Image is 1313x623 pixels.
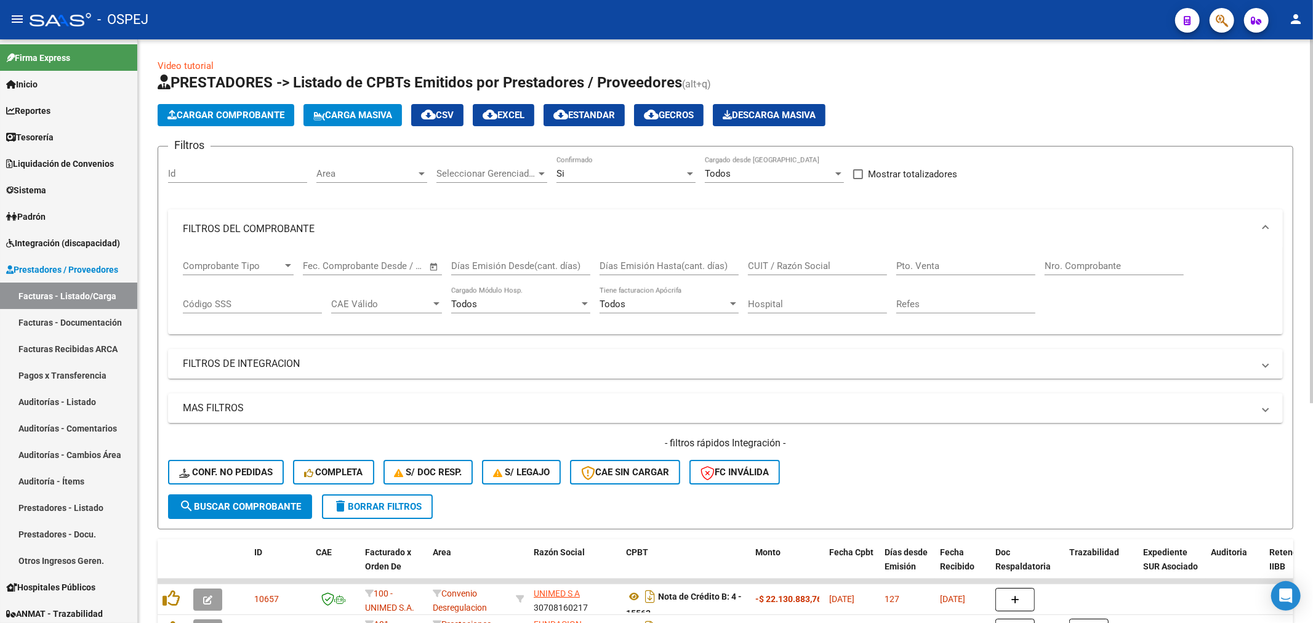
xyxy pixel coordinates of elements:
[303,104,402,126] button: Carga Masiva
[316,547,332,557] span: CAE
[6,263,118,276] span: Prestadores / Proveedores
[556,168,564,179] span: Si
[482,460,561,484] button: S/ legajo
[322,494,433,519] button: Borrar Filtros
[254,547,262,557] span: ID
[682,78,711,90] span: (alt+q)
[395,467,462,478] span: S/ Doc Resp.
[995,547,1051,571] span: Doc Respaldatoria
[483,107,497,122] mat-icon: cloud_download
[158,104,294,126] button: Cargar Comprobante
[544,104,625,126] button: Estandar
[705,168,731,179] span: Todos
[1271,581,1301,611] div: Open Intercom Messenger
[433,589,487,613] span: Convenio Desregulacion
[360,539,428,593] datatable-header-cell: Facturado x Orden De
[183,222,1253,236] mat-panel-title: FILTROS DEL COMPROBANTE
[6,183,46,197] span: Sistema
[168,393,1283,423] mat-expansion-panel-header: MAS FILTROS
[179,467,273,478] span: Conf. no pedidas
[158,60,214,71] a: Video tutorial
[365,589,414,613] span: 100 - UNIMED S.A.
[365,547,411,571] span: Facturado x Orden De
[829,547,873,557] span: Fecha Cpbt
[1138,539,1206,593] datatable-header-cell: Expediente SUR Asociado
[333,499,348,513] mat-icon: delete
[581,467,669,478] span: CAE SIN CARGAR
[168,349,1283,379] mat-expansion-panel-header: FILTROS DE INTEGRACION
[6,104,50,118] span: Reportes
[1064,539,1138,593] datatable-header-cell: Trazabilidad
[626,547,648,557] span: CPBT
[183,401,1253,415] mat-panel-title: MAS FILTROS
[570,460,680,484] button: CAE SIN CARGAR
[331,299,431,310] span: CAE Válido
[179,501,301,512] span: Buscar Comprobante
[427,260,441,274] button: Open calendar
[935,539,990,593] datatable-header-cell: Fecha Recibido
[600,299,625,310] span: Todos
[553,107,568,122] mat-icon: cloud_download
[183,260,283,271] span: Comprobante Tipo
[10,12,25,26] mat-icon: menu
[436,168,536,179] span: Seleccionar Gerenciador
[529,539,621,593] datatable-header-cell: Razón Social
[534,587,616,613] div: 30708160217
[701,467,769,478] span: FC Inválida
[493,467,550,478] span: S/ legajo
[6,581,95,594] span: Hospitales Públicos
[333,501,422,512] span: Borrar Filtros
[483,110,524,121] span: EXCEL
[868,167,957,182] span: Mostrar totalizadores
[621,539,750,593] datatable-header-cell: CPBT
[254,594,279,604] span: 10657
[634,104,704,126] button: Gecros
[364,260,424,271] input: Fecha fin
[168,436,1283,450] h4: - filtros rápidos Integración -
[1269,547,1309,571] span: Retencion IIBB
[6,210,46,223] span: Padrón
[473,104,534,126] button: EXCEL
[421,107,436,122] mat-icon: cloud_download
[293,460,374,484] button: Completa
[179,499,194,513] mat-icon: search
[168,494,312,519] button: Buscar Comprobante
[6,607,103,621] span: ANMAT - Trazabilidad
[990,539,1064,593] datatable-header-cell: Doc Respaldatoria
[1143,547,1198,571] span: Expediente SUR Asociado
[940,547,974,571] span: Fecha Recibido
[940,594,965,604] span: [DATE]
[713,104,825,126] button: Descarga Masiva
[433,547,451,557] span: Area
[158,74,682,91] span: PRESTADORES -> Listado de CPBTs Emitidos por Prestadores / Proveedores
[303,260,353,271] input: Fecha inicio
[642,587,658,606] i: Descargar documento
[428,539,511,593] datatable-header-cell: Area
[6,51,70,65] span: Firma Express
[829,594,854,604] span: [DATE]
[1288,12,1303,26] mat-icon: person
[383,460,473,484] button: S/ Doc Resp.
[1211,547,1247,557] span: Auditoria
[626,592,742,618] strong: Nota de Crédito B: 4 - 15563
[824,539,880,593] datatable-header-cell: Fecha Cpbt
[689,460,780,484] button: FC Inválida
[534,547,585,557] span: Razón Social
[316,168,416,179] span: Area
[750,539,824,593] datatable-header-cell: Monto
[1069,547,1119,557] span: Trazabilidad
[411,104,464,126] button: CSV
[168,249,1283,335] div: FILTROS DEL COMPROBANTE
[885,594,899,604] span: 127
[885,547,928,571] span: Días desde Emisión
[451,299,477,310] span: Todos
[168,137,211,154] h3: Filtros
[713,104,825,126] app-download-masive: Descarga masiva de comprobantes (adjuntos)
[167,110,284,121] span: Cargar Comprobante
[723,110,816,121] span: Descarga Masiva
[6,236,120,250] span: Integración (discapacidad)
[755,547,781,557] span: Monto
[168,460,284,484] button: Conf. no pedidas
[6,78,38,91] span: Inicio
[168,209,1283,249] mat-expansion-panel-header: FILTROS DEL COMPROBANTE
